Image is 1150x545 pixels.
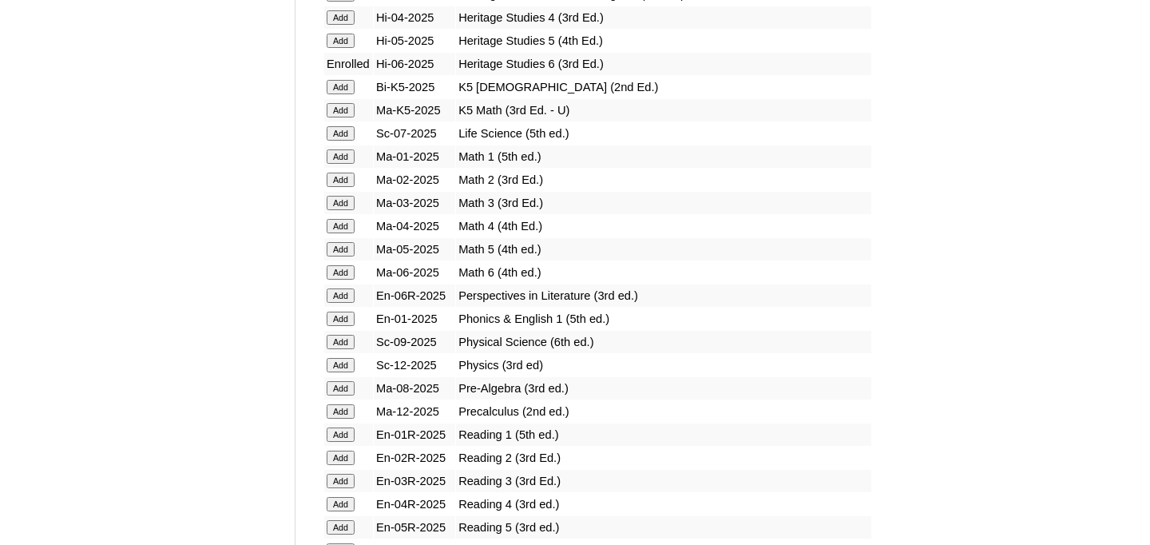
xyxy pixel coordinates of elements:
td: Hi-05-2025 [374,30,455,52]
td: En-05R-2025 [374,516,455,539]
td: Math 4 (4th Ed.) [456,215,871,237]
td: Precalculus (2nd ed.) [456,400,871,423]
input: Add [327,103,355,117]
td: Sc-07-2025 [374,122,455,145]
td: Ma-03-2025 [374,192,455,214]
td: En-06R-2025 [374,284,455,307]
input: Add [327,474,355,488]
td: Perspectives in Literature (3rd ed.) [456,284,871,307]
td: Ma-K5-2025 [374,99,455,121]
td: En-01-2025 [374,308,455,330]
td: En-01R-2025 [374,424,455,446]
input: Add [327,428,355,442]
input: Add [327,196,355,210]
td: Sc-12-2025 [374,354,455,376]
td: Math 2 (3rd Ed.) [456,169,871,191]
td: K5 Math (3rd Ed. - U) [456,99,871,121]
td: Math 6 (4th ed.) [456,261,871,284]
input: Add [327,288,355,303]
input: Add [327,219,355,233]
input: Add [327,242,355,257]
td: Math 5 (4th ed.) [456,238,871,261]
input: Add [327,149,355,164]
input: Add [327,10,355,25]
input: Add [327,404,355,419]
td: En-03R-2025 [374,470,455,492]
td: Pre-Algebra (3rd ed.) [456,377,871,400]
td: Ma-02-2025 [374,169,455,191]
td: Bi-K5-2025 [374,76,455,98]
td: Heritage Studies 4 (3rd Ed.) [456,6,871,29]
td: En-02R-2025 [374,447,455,469]
td: Heritage Studies 5 (4th Ed.) [456,30,871,52]
td: K5 [DEMOGRAPHIC_DATA] (2nd Ed.) [456,76,871,98]
td: Math 1 (5th ed.) [456,145,871,168]
input: Add [327,34,355,48]
input: Add [327,126,355,141]
td: Heritage Studies 6 (3rd Ed.) [456,53,871,75]
td: Ma-12-2025 [374,400,455,423]
td: Sc-09-2025 [374,331,455,353]
td: Ma-04-2025 [374,215,455,237]
td: Math 3 (3rd Ed.) [456,192,871,214]
input: Add [327,80,355,94]
input: Add [327,497,355,511]
td: En-04R-2025 [374,493,455,515]
input: Add [327,381,355,396]
td: Ma-01-2025 [374,145,455,168]
td: Enrolled [324,53,373,75]
input: Add [327,173,355,187]
input: Add [327,520,355,535]
input: Add [327,265,355,280]
td: Ma-06-2025 [374,261,455,284]
td: Reading 2 (3rd Ed.) [456,447,871,469]
td: Hi-06-2025 [374,53,455,75]
input: Add [327,335,355,349]
td: Physical Science (6th ed.) [456,331,871,353]
td: Reading 5 (3rd ed.) [456,516,871,539]
td: Physics (3rd ed) [456,354,871,376]
input: Add [327,312,355,326]
td: Reading 4 (3rd ed.) [456,493,871,515]
td: Hi-04-2025 [374,6,455,29]
td: Reading 1 (5th ed.) [456,424,871,446]
td: Life Science (5th ed.) [456,122,871,145]
td: Ma-08-2025 [374,377,455,400]
td: Ma-05-2025 [374,238,455,261]
input: Add [327,358,355,372]
input: Add [327,451,355,465]
td: Reading 3 (3rd Ed.) [456,470,871,492]
td: Phonics & English 1 (5th ed.) [456,308,871,330]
